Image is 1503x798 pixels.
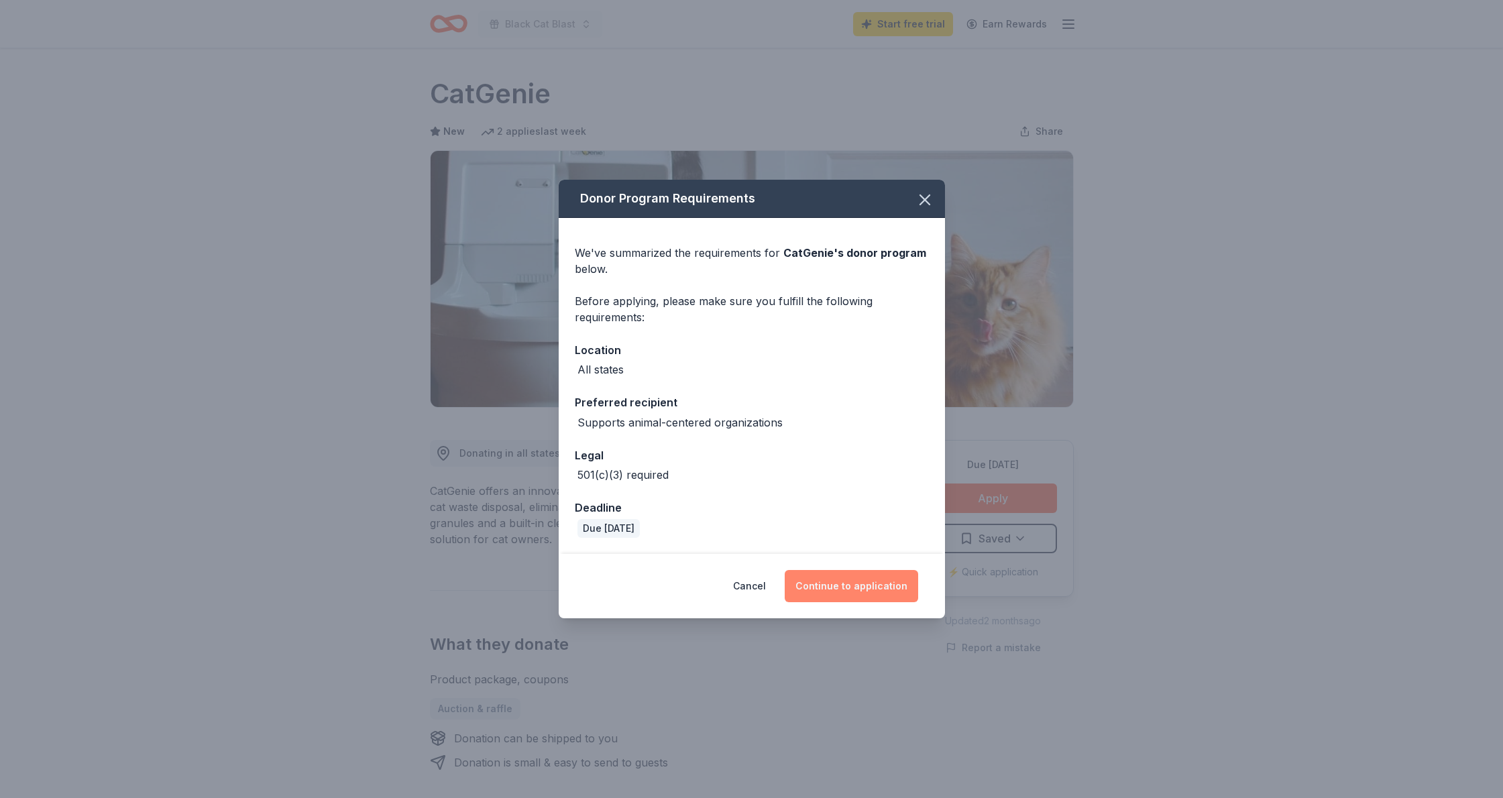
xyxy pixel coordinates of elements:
div: Preferred recipient [575,394,929,411]
span: CatGenie 's donor program [783,246,926,260]
div: 501(c)(3) required [577,467,669,483]
button: Continue to application [785,570,918,602]
div: Legal [575,447,929,464]
button: Cancel [733,570,766,602]
div: Deadline [575,499,929,516]
div: Location [575,341,929,359]
div: We've summarized the requirements for below. [575,245,929,277]
div: Donor Program Requirements [559,180,945,218]
div: All states [577,361,624,378]
div: Supports animal-centered organizations [577,414,783,431]
div: Due [DATE] [577,519,640,538]
div: Before applying, please make sure you fulfill the following requirements: [575,293,929,325]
